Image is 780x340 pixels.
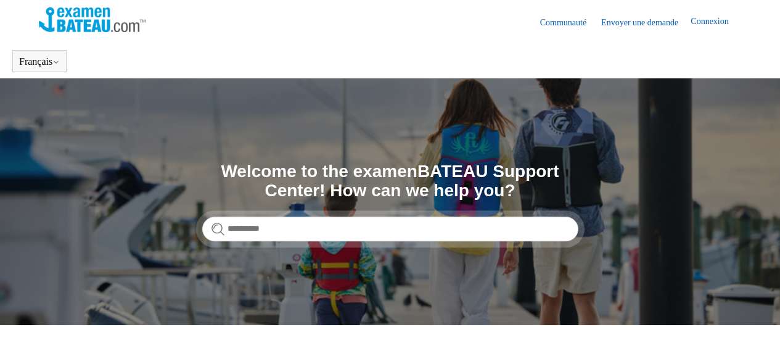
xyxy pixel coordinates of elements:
[202,217,578,241] input: Rechercher
[19,56,60,67] button: Français
[39,7,146,32] img: Page d’accueil du Centre d’aide Examen Bateau
[540,16,599,29] a: Communauté
[601,16,691,29] a: Envoyer une demande
[691,15,741,30] a: Connexion
[202,162,578,201] h1: Welcome to the examenBATEAU Support Center! How can we help you?
[748,308,780,340] div: Live chat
